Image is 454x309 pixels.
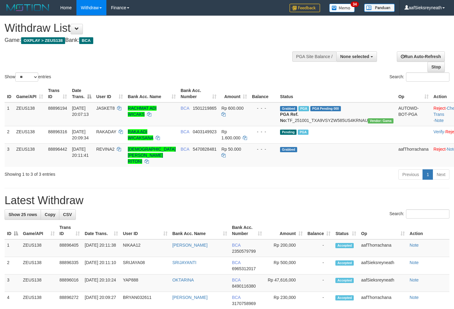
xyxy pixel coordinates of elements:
[82,274,120,292] td: [DATE] 20:10:24
[232,284,256,289] span: Copy 8490116380 to clipboard
[5,102,14,126] td: 1
[305,239,333,257] td: -
[5,3,51,12] img: MOTION_logo.png
[396,85,431,102] th: Op: activate to sort column ascending
[264,257,305,274] td: Rp 500,000
[280,112,298,123] b: PGA Ref. No:
[335,260,354,266] span: Accepted
[423,169,433,180] a: 1
[305,222,333,239] th: Balance: activate to sort column ascending
[59,209,76,220] a: CSV
[252,129,275,135] div: - - -
[252,105,275,111] div: - - -
[5,222,20,239] th: ID: activate to sort column descending
[57,257,83,274] td: 88896335
[389,209,449,219] label: Search:
[221,129,240,140] span: Rp 1.600.000
[221,106,243,111] span: Rp 600.000
[41,209,59,220] a: Copy
[410,295,419,300] a: Note
[232,295,241,300] span: BCA
[193,106,216,111] span: Copy 1501219865 to clipboard
[427,62,445,72] a: Stop
[57,274,83,292] td: 88896016
[96,129,116,134] span: RAKADAY
[406,72,449,82] input: Search:
[264,222,305,239] th: Amount: activate to sort column ascending
[120,257,170,274] td: SRIJAYA08
[434,129,444,134] a: Verify
[232,260,241,265] span: BCA
[252,146,275,152] div: - - -
[351,2,359,7] span: 34
[5,239,20,257] td: 1
[96,106,115,111] span: JASKET8
[410,278,419,282] a: Note
[120,274,170,292] td: YAP888
[82,257,120,274] td: [DATE] 20:11:10
[20,239,57,257] td: ZEUS138
[368,118,393,123] span: Vendor URL: https://trx31.1velocity.biz
[72,106,89,117] span: [DATE] 20:07:13
[336,51,377,62] button: None selected
[172,260,197,265] a: SRIJAYANTI
[20,257,57,274] td: ZEUS138
[435,118,444,123] a: Note
[249,85,278,102] th: Balance
[172,295,208,300] a: [PERSON_NAME]
[396,143,431,167] td: aafThorrachana
[278,102,396,126] td: TF_251001_TXA9VSYZW585US4KRNAU
[433,169,449,180] a: Next
[329,4,355,12] img: Button%20Memo.svg
[5,85,14,102] th: ID
[57,222,83,239] th: Trans ID: activate to sort column ascending
[48,147,67,152] span: 88896442
[45,212,55,217] span: Copy
[410,260,419,265] a: Note
[232,278,241,282] span: BCA
[340,54,369,59] span: None selected
[96,147,115,152] span: REVINA2
[335,243,354,248] span: Accepted
[434,147,446,152] a: Reject
[5,22,297,34] h1: Withdraw List
[397,51,445,62] a: Run Auto-Refresh
[170,222,230,239] th: Bank Acc. Name: activate to sort column ascending
[359,257,407,274] td: aafSieksreyneath
[406,209,449,219] input: Search:
[94,85,125,102] th: User ID: activate to sort column ascending
[172,278,194,282] a: OKTARINA
[193,129,216,134] span: Copy 0403149923 to clipboard
[20,222,57,239] th: Game/API: activate to sort column ascending
[172,243,208,248] a: [PERSON_NAME]
[230,222,265,239] th: Bank Acc. Number: activate to sort column ascending
[181,129,189,134] span: BCA
[5,209,41,220] a: Show 25 rows
[407,222,449,239] th: Action
[280,130,297,135] span: Pending
[15,72,38,82] select: Showentries
[364,4,395,12] img: panduan.png
[292,51,336,62] div: PGA Site Balance /
[79,37,93,44] span: BCA
[280,147,297,152] span: Grabbed
[221,147,241,152] span: Rp 50.000
[335,278,354,283] span: Accepted
[72,147,89,158] span: [DATE] 20:11:41
[69,85,94,102] th: Date Trans.: activate to sort column descending
[14,102,46,126] td: ZEUS138
[57,239,83,257] td: 88896405
[434,106,446,111] a: Reject
[48,106,67,111] span: 88896194
[298,106,309,111] span: Marked by aafnoeunsreypich
[82,239,120,257] td: [DATE] 20:11:38
[20,274,57,292] td: ZEUS138
[396,102,431,126] td: AUTOWD-BOT-PGA
[128,129,153,140] a: RAKA ADI WICAKSANA
[128,147,176,164] a: [DEMOGRAPHIC_DATA][PERSON_NAME] RITONI
[410,243,419,248] a: Note
[219,85,249,102] th: Amount: activate to sort column ascending
[181,106,189,111] span: BCA
[280,106,297,111] span: Grabbed
[5,194,449,207] h1: Latest Withdraw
